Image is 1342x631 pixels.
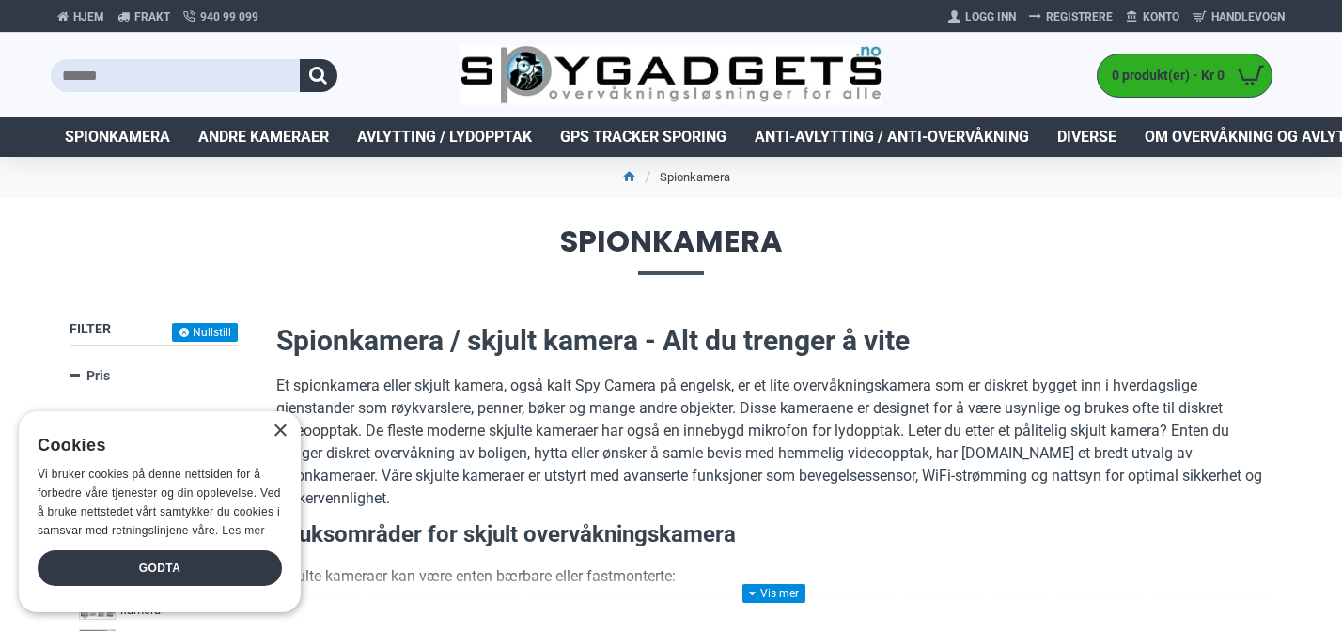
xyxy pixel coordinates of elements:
[1043,117,1131,157] a: Diverse
[70,321,111,336] span: Filter
[965,8,1016,25] span: Logg Inn
[70,360,238,392] a: Pris
[1143,8,1179,25] span: Konto
[357,126,532,148] span: Avlytting / Lydopptak
[1046,8,1113,25] span: Registrere
[1098,66,1229,85] span: 0 produkt(er) - Kr 0
[560,126,726,148] span: GPS Tracker Sporing
[134,8,170,25] span: Frakt
[276,375,1272,510] p: Et spionkamera eller skjult kamera, også kalt Spy Camera på engelsk, er et lite overvåkningskamer...
[460,45,882,106] img: SpyGadgets.no
[184,117,343,157] a: Andre kameraer
[38,468,281,536] span: Vi bruker cookies på denne nettsiden for å forbedre våre tjenester og din opplevelse. Ved å bruke...
[314,599,485,617] strong: Bærbare spionkameraer:
[222,524,264,537] a: Les mer, opens a new window
[51,117,184,157] a: Spionkamera
[1119,2,1186,32] a: Konto
[51,226,1291,274] span: Spionkamera
[200,8,258,25] span: 940 99 099
[1022,2,1119,32] a: Registrere
[1098,54,1272,97] a: 0 produkt(er) - Kr 0
[65,126,170,148] span: Spionkamera
[38,550,282,586] div: Godta
[546,117,741,157] a: GPS Tracker Sporing
[942,2,1022,32] a: Logg Inn
[273,424,287,439] div: Close
[172,323,238,342] button: Nullstill
[343,117,546,157] a: Avlytting / Lydopptak
[1057,126,1116,148] span: Diverse
[73,8,104,25] span: Hjem
[741,117,1043,157] a: Anti-avlytting / Anti-overvåkning
[755,126,1029,148] span: Anti-avlytting / Anti-overvåkning
[276,519,1272,551] h3: Bruksområder for skjult overvåkningskamera
[276,565,1272,588] p: Skjulte kameraer kan være enten bærbare eller fastmonterte:
[1186,2,1291,32] a: Handlevogn
[198,126,329,148] span: Andre kameraer
[38,425,270,466] div: Cookies
[1211,8,1285,25] span: Handlevogn
[276,321,1272,361] h2: Spionkamera / skjult kamera - Alt du trenger å vite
